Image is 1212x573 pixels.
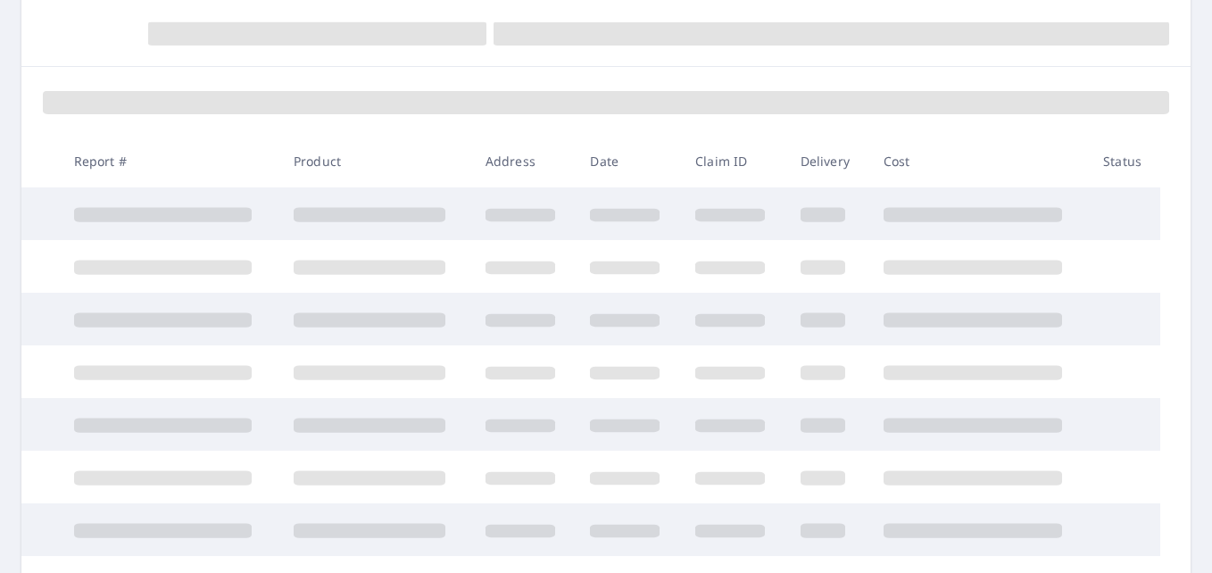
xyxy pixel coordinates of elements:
[681,135,786,187] th: Claim ID
[471,135,577,187] th: Address
[576,135,681,187] th: Date
[1089,135,1160,187] th: Status
[279,135,471,187] th: Product
[60,135,279,187] th: Report #
[786,135,869,187] th: Delivery
[869,135,1090,187] th: Cost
